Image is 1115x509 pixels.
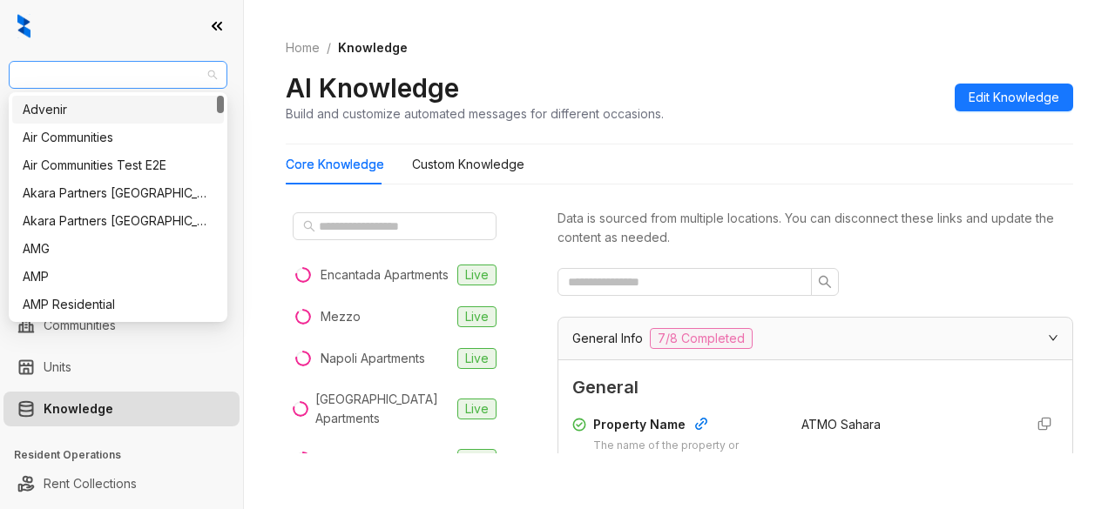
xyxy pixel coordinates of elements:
div: Akara Partners Nashville [12,179,224,207]
div: Property Name [593,415,780,438]
span: Live [457,306,497,327]
div: AMP [23,267,213,286]
a: Knowledge [44,392,113,426]
span: General [572,374,1058,401]
div: AMP Residential [23,295,213,314]
h2: AI Knowledge [286,71,459,104]
li: Rent Collections [3,466,240,501]
div: Data is sourced from multiple locations. You can disconnect these links and update the content as... [557,209,1073,247]
div: Air Communities [12,124,224,151]
div: The name of the property or apartment complex. [593,438,780,471]
span: Knowledge [338,40,408,55]
img: logo [17,14,30,38]
div: Akara Partners Phoenix [12,207,224,235]
span: Live [457,398,497,419]
li: Collections [3,233,240,268]
div: Mezzo [321,307,361,326]
div: AMG [12,235,224,263]
span: expanded [1048,332,1058,343]
div: General Info7/8 Completed [558,318,1072,359]
div: Build and customize automated messages for different occasions. [286,104,664,123]
a: Units [44,350,71,385]
span: search [303,220,315,232]
div: Custom Knowledge [412,155,524,174]
span: General Info [572,329,643,348]
div: AMP [12,263,224,291]
li: Knowledge [3,392,240,426]
div: Air Communities Test E2E [12,151,224,179]
span: Live [457,449,497,470]
a: Rent Collections [44,466,137,501]
div: Napoli Apartments [321,349,425,368]
div: Tam Apartments [321,450,413,469]
div: Akara Partners [GEOGRAPHIC_DATA] [23,184,213,203]
span: ATMO Sahara [801,417,881,432]
li: Leasing [3,191,240,226]
span: search [818,275,832,289]
span: Live [457,265,497,285]
div: Encantada Apartments [321,265,449,285]
div: Core Knowledge [286,155,384,174]
div: AMP Residential [12,291,224,318]
li: / [327,38,331,57]
h3: Resident Operations [14,447,243,463]
div: Air Communities Test E2E [23,156,213,175]
div: Advenir [12,96,224,124]
li: Units [3,350,240,385]
li: Leads [3,117,240,151]
div: [GEOGRAPHIC_DATA] Apartments [315,390,450,428]
span: AMG [19,62,217,88]
button: Edit Knowledge [955,84,1073,111]
a: Home [282,38,323,57]
li: Communities [3,308,240,343]
span: Edit Knowledge [969,88,1059,107]
div: Air Communities [23,128,213,147]
span: 7/8 Completed [650,328,753,349]
a: Communities [44,308,116,343]
div: Advenir [23,100,213,119]
div: AMG [23,239,213,258]
span: Live [457,348,497,369]
div: Akara Partners [GEOGRAPHIC_DATA] [23,211,213,231]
